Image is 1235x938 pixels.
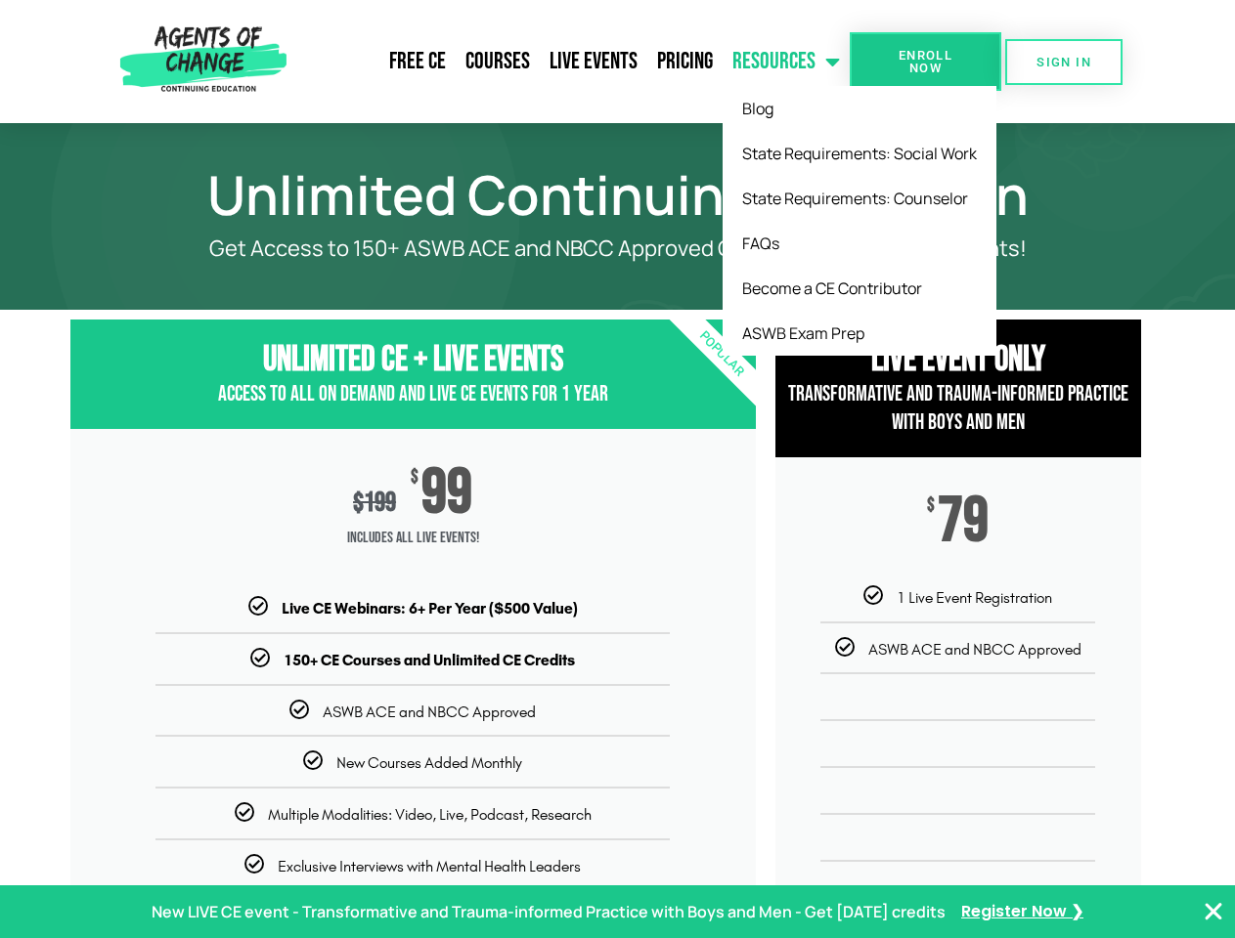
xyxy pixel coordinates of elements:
span: $ [411,468,419,488]
a: Blog [723,86,996,131]
span: Access to All On Demand and Live CE Events for 1 year [218,381,608,407]
span: SIGN IN [1037,56,1091,68]
span: $ [353,487,364,519]
h3: Live Event Only [775,339,1141,381]
h1: Unlimited Continuing Education [61,172,1175,217]
span: Includes ALL Live Events! [70,519,756,558]
span: Transformative and Trauma-informed Practice with Boys and Men [788,381,1128,436]
a: Become a CE Contributor [723,266,996,311]
span: $ [927,496,935,516]
p: New LIVE CE event - Transformative and Trauma-informed Practice with Boys and Men - Get [DATE] cr... [152,898,946,926]
span: ASWB ACE and NBCC Approved [868,640,1081,659]
span: Enroll Now [881,49,970,74]
p: Get Access to 150+ ASWB ACE and NBCC Approved CE Courses and All Live Events! [139,236,1097,261]
a: Free CE [379,37,456,86]
div: 199 [353,487,396,519]
span: 99 [421,468,472,519]
a: Pricing [647,37,723,86]
button: Close Banner [1202,900,1225,923]
a: Resources [723,37,850,86]
b: 150+ CE Courses and Unlimited CE Credits [284,651,575,669]
a: State Requirements: Counselor [723,176,996,221]
a: Courses [456,37,540,86]
b: Live CE Webinars: 6+ Per Year ($500 Value) [282,599,578,618]
span: 79 [938,496,989,547]
nav: Menu [294,37,850,86]
a: Register Now ❯ [961,898,1083,926]
ul: Resources [723,86,996,356]
h3: Unlimited CE + Live Events [70,339,756,381]
a: Enroll Now [850,32,1001,91]
div: Popular [608,241,834,467]
a: SIGN IN [1005,39,1123,85]
span: Exclusive Interviews with Mental Health Leaders [278,857,581,875]
a: State Requirements: Social Work [723,131,996,176]
span: Multiple Modalities: Video, Live, Podcast, Research [268,805,592,824]
span: New Courses Added Monthly [336,753,522,772]
a: FAQs [723,221,996,266]
span: 1 Live Event Registration [897,588,1052,607]
a: ASWB Exam Prep [723,311,996,356]
a: Live Events [540,37,647,86]
span: ASWB ACE and NBCC Approved [323,703,536,721]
